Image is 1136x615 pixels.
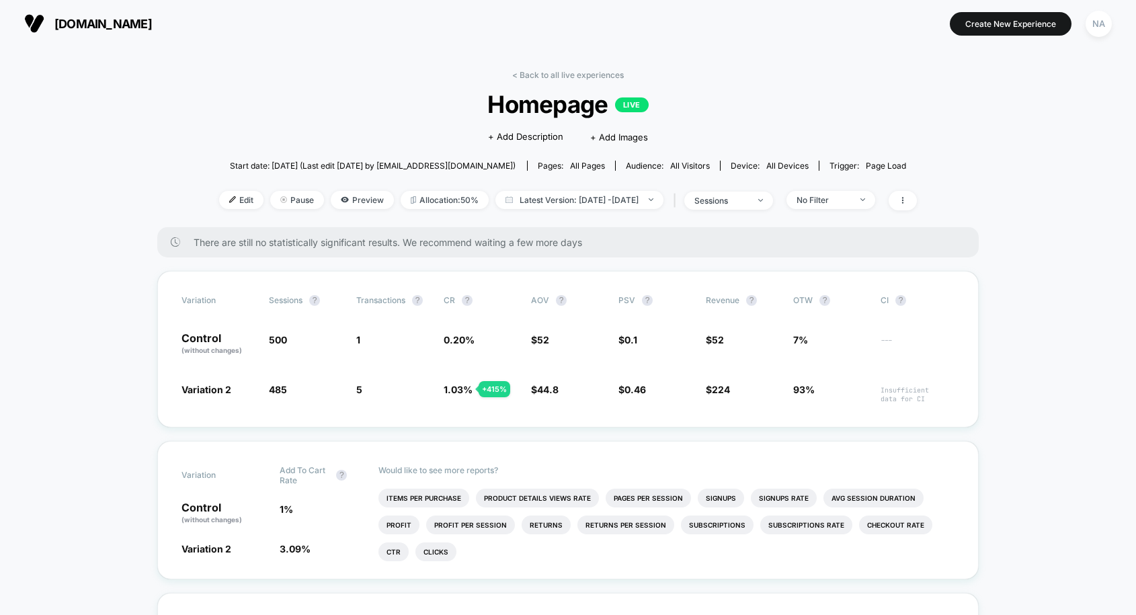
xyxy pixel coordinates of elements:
span: There are still no statistically significant results. We recommend waiting a few more days [194,237,952,248]
span: 1 % [280,503,293,515]
span: --- [881,336,955,356]
span: Transactions [356,295,405,305]
span: Homepage [254,90,882,118]
li: Clicks [415,542,456,561]
li: Product Details Views Rate [476,489,599,507]
span: | [670,191,684,210]
span: Preview [331,191,394,209]
li: Profit Per Session [426,516,515,534]
button: ? [642,295,653,306]
div: Trigger: [829,161,906,171]
p: LIVE [615,97,649,112]
span: + Add Images [590,132,648,142]
img: calendar [505,196,513,203]
span: $ [706,384,730,395]
div: No Filter [797,195,850,205]
span: Page Load [866,161,906,171]
span: Variation 2 [181,384,231,395]
img: edit [229,196,236,203]
p: Control [181,502,266,525]
span: Edit [219,191,263,209]
button: [DOMAIN_NAME] [20,13,156,34]
span: Revenue [706,295,739,305]
li: Returns Per Session [577,516,674,534]
span: Variation [181,295,255,306]
button: NA [1082,10,1116,38]
span: (without changes) [181,346,242,354]
span: 0.46 [624,384,646,395]
span: 93% [793,384,815,395]
button: Create New Experience [950,12,1071,36]
span: Variation 2 [181,543,231,555]
img: end [860,198,865,201]
li: Subscriptions [681,516,754,534]
a: < Back to all live experiences [512,70,624,80]
li: Checkout Rate [859,516,932,534]
span: 0.1 [624,334,637,345]
li: Subscriptions Rate [760,516,852,534]
span: Device: [720,161,819,171]
span: AOV [531,295,549,305]
span: [DOMAIN_NAME] [54,17,152,31]
li: Avg Session Duration [823,489,924,507]
span: 52 [712,334,724,345]
span: 44.8 [537,384,559,395]
button: ? [412,295,423,306]
span: all devices [766,161,809,171]
img: Visually logo [24,13,44,34]
button: ? [819,295,830,306]
div: sessions [694,196,748,206]
span: CR [444,295,455,305]
img: end [649,198,653,201]
span: PSV [618,295,635,305]
p: Control [181,333,255,356]
span: CI [881,295,955,306]
span: 7% [793,334,808,345]
span: $ [706,334,724,345]
span: 500 [269,334,287,345]
span: 52 [537,334,549,345]
li: Signups Rate [751,489,817,507]
img: rebalance [411,196,416,204]
div: + 415 % [479,381,510,397]
img: end [280,196,287,203]
span: $ [618,384,646,395]
button: ? [895,295,906,306]
li: Ctr [378,542,409,561]
button: ? [746,295,757,306]
button: ? [462,295,473,306]
span: all pages [570,161,605,171]
p: Would like to see more reports? [378,465,955,475]
span: Insufficient data for CI [881,386,955,403]
div: NA [1086,11,1112,37]
span: $ [618,334,637,345]
span: 485 [269,384,287,395]
div: Pages: [538,161,605,171]
span: Allocation: 50% [401,191,489,209]
span: 224 [712,384,730,395]
button: ? [556,295,567,306]
span: All Visitors [670,161,710,171]
li: Returns [522,516,571,534]
img: end [758,199,763,202]
button: ? [309,295,320,306]
span: 1 [356,334,360,345]
button: ? [336,470,347,481]
span: $ [531,384,559,395]
span: Sessions [269,295,302,305]
span: 1.03 % [444,384,473,395]
span: Latest Version: [DATE] - [DATE] [495,191,663,209]
span: (without changes) [181,516,242,524]
span: 5 [356,384,362,395]
span: OTW [793,295,867,306]
span: 3.09 % [280,543,311,555]
span: Add To Cart Rate [280,465,329,485]
span: + Add Description [488,130,563,144]
span: 0.20 % [444,334,475,345]
div: Audience: [626,161,710,171]
span: Variation [181,465,255,485]
span: Start date: [DATE] (Last edit [DATE] by [EMAIL_ADDRESS][DOMAIN_NAME]) [230,161,516,171]
li: Signups [698,489,744,507]
li: Items Per Purchase [378,489,469,507]
li: Pages Per Session [606,489,691,507]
